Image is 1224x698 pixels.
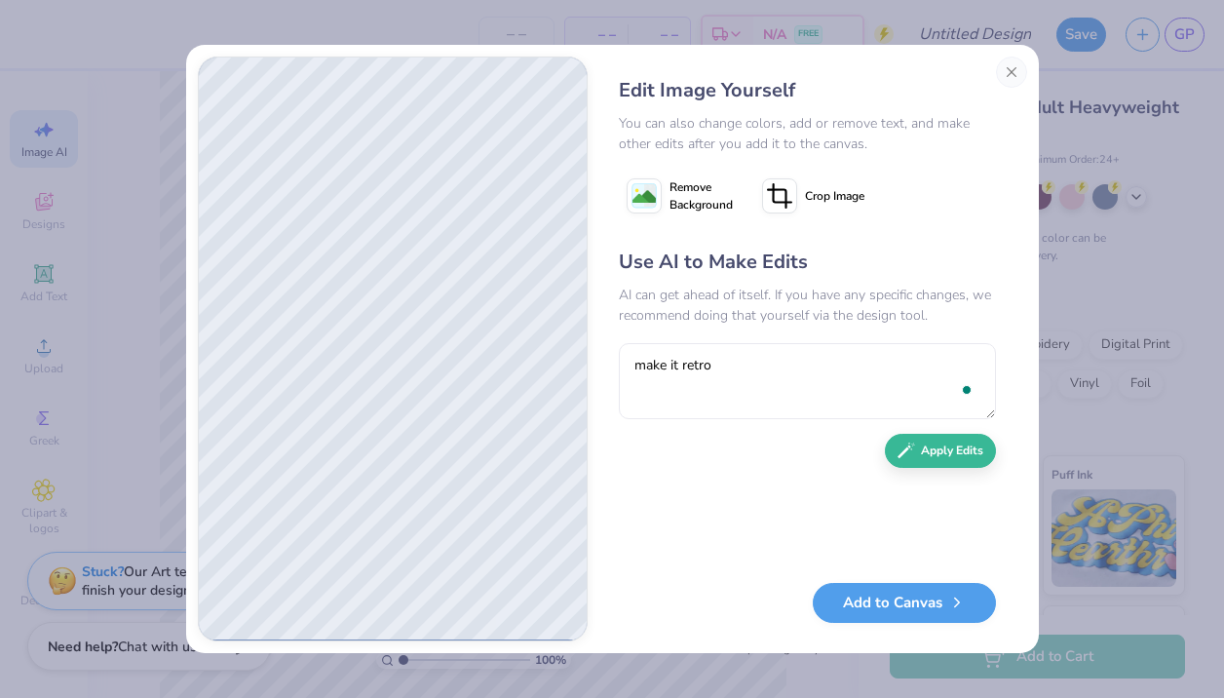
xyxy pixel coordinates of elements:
[619,113,996,154] div: You can also change colors, add or remove text, and make other edits after you add it to the canvas.
[754,172,876,220] button: Crop Image
[805,187,864,205] span: Crop Image
[619,76,996,105] div: Edit Image Yourself
[619,248,996,277] div: Use AI to Make Edits
[669,178,733,213] span: Remove Background
[619,285,996,326] div: AI can get ahead of itself. If you have any specific changes, we recommend doing that yourself vi...
[619,172,741,220] button: Remove Background
[996,57,1027,88] button: Close
[619,343,996,419] textarea: To enrich screen reader interactions, please activate Accessibility in Grammarly extension settings
[813,583,996,623] button: Add to Canvas
[885,434,996,468] button: Apply Edits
